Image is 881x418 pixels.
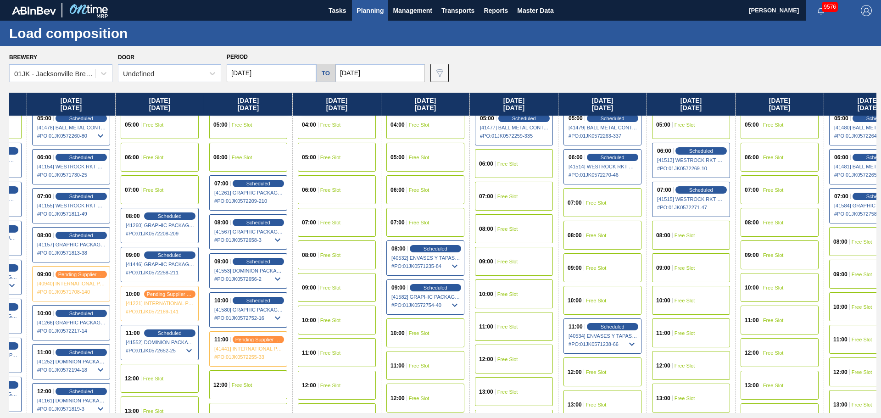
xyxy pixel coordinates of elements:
span: 11:00 [745,318,759,323]
span: Free Slot [497,226,518,232]
span: Scheduled [246,259,270,264]
span: 11:00 [126,330,140,336]
span: 13:00 [656,396,670,401]
span: # PO : 01JK0571811-49 [37,208,106,219]
span: 05:00 [834,116,848,121]
span: # PO : 01JK0572752-16 [214,312,283,323]
span: 13:00 [568,402,582,407]
span: Free Slot [586,233,607,238]
span: [41252] DOMINION PACKAGING, INC. - 0008325026 [37,359,106,364]
span: Transports [441,5,474,16]
span: Free Slot [232,122,252,128]
span: Free Slot [852,272,872,277]
span: # PO : 01JK0571708-140 [37,286,106,297]
span: Free Slot [763,318,784,323]
span: 10:00 [833,304,848,310]
span: 06:00 [125,155,139,160]
span: [40940] INTERNATIONAL PAPER COMPANY - 0008221645 [37,281,106,286]
div: [DATE] [DATE] [470,93,558,116]
div: [DATE] [DATE] [647,93,735,116]
span: # PO : 01JK0572260-80 [37,130,106,141]
span: [41155] WESTROCK RKT COMPANY CORRUGATE - 0008365594 [37,203,106,208]
span: Free Slot [320,350,341,356]
span: 09:00 [302,285,316,290]
span: 06:00 [390,187,405,193]
span: 12:00 [213,382,228,388]
span: Free Slot [586,200,607,206]
button: Notifications [806,4,836,17]
span: 05:00 [480,116,494,121]
span: pending supplier review [58,272,104,277]
div: [DATE] [DATE] [27,93,115,116]
span: [41161] DOMINION PACKAGING, INC. - 0008325026 [37,398,106,403]
span: Scheduled [601,324,625,329]
span: Free Slot [586,298,607,303]
span: # PO : 01JK0572652-25 [126,345,195,356]
span: Scheduled [424,246,447,251]
span: Free Slot [409,220,429,225]
h1: Load composition [9,28,172,39]
span: 06:00 [213,155,228,160]
span: Free Slot [586,369,607,375]
label: Door [118,54,134,61]
span: 09:00 [214,259,229,264]
span: [41157] GRAPHIC PACKAGING INTERNATIONA - 0008221069 [37,242,106,247]
span: [41567] GRAPHIC PACKAGING INTERNATIONA - 0008221069 [214,229,283,234]
span: Free Slot [497,291,518,297]
span: 9576 [822,2,838,12]
span: [41553] DOMINION PACKAGING, INC. - 0008325026 [214,268,283,273]
span: # PO : 01JK0571819-3 [37,403,106,414]
span: 12:00 [302,383,316,388]
span: 09:00 [833,272,848,277]
span: 12:00 [833,369,848,375]
span: 06:00 [569,155,583,160]
span: Free Slot [320,383,341,388]
span: 07:00 [479,194,493,199]
span: Free Slot [409,330,429,336]
span: 08:00 [479,226,493,232]
span: Free Slot [763,383,784,388]
span: 12:00 [745,350,759,356]
span: [41261] GRAPHIC PACKAGING INTERNATIONA - 0008221069 [214,190,283,195]
span: Scheduled [601,116,625,121]
span: [41441] INTERNATIONAL PAPER COMPANY - 0008369268 [214,346,283,351]
span: Free Slot [763,252,784,258]
span: [41514] WESTROCK RKT COMPANY CORRUGATE - 0008365594 [569,164,637,169]
span: # PO : 01JK0572658-3 [214,234,283,245]
span: [41221] INTERNATIONAL PAPER COMPANY - 0008221645 [126,301,195,306]
span: Scheduled [246,298,270,303]
span: Free Slot [675,122,695,128]
span: # PO : 01JK0572263-337 [569,130,637,141]
span: # PO : 01JK0571730-25 [37,169,106,180]
span: 09:00 [391,285,406,290]
span: Scheduled [69,389,93,394]
span: # PO : 01JK0572259-335 [480,130,549,141]
span: Scheduled [69,233,93,238]
div: [DATE] [DATE] [381,93,469,116]
span: Free Slot [675,330,695,336]
span: Scheduled [158,213,182,219]
span: 08:00 [391,246,406,251]
span: Free Slot [497,389,518,395]
span: Free Slot [232,155,252,160]
span: # PO : 01JK0572269-10 [657,163,726,174]
span: # PO : 01JK0572255-33 [214,351,283,362]
span: 08:00 [745,220,759,225]
span: Free Slot [497,259,518,264]
span: 12:00 [656,363,670,368]
span: Free Slot [320,318,341,323]
span: Scheduled [69,350,93,355]
span: Free Slot [320,252,341,258]
span: 08:00 [37,233,51,238]
span: Tasks [327,5,347,16]
span: Scheduled [69,116,93,121]
span: 05:00 [125,122,139,128]
span: # PO : 01JK0571813-38 [37,247,106,258]
span: 13:00 [479,389,493,395]
span: Free Slot [320,285,341,290]
span: [41260] GRAPHIC PACKAGING INTERNATIONA - 0008221069 [126,223,195,228]
span: Scheduled [69,155,93,160]
span: Reports [484,5,508,16]
span: [41515] WESTROCK RKT COMPANY CORRUGATE - 0008365594 [657,196,726,202]
span: 11:00 [569,324,583,329]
